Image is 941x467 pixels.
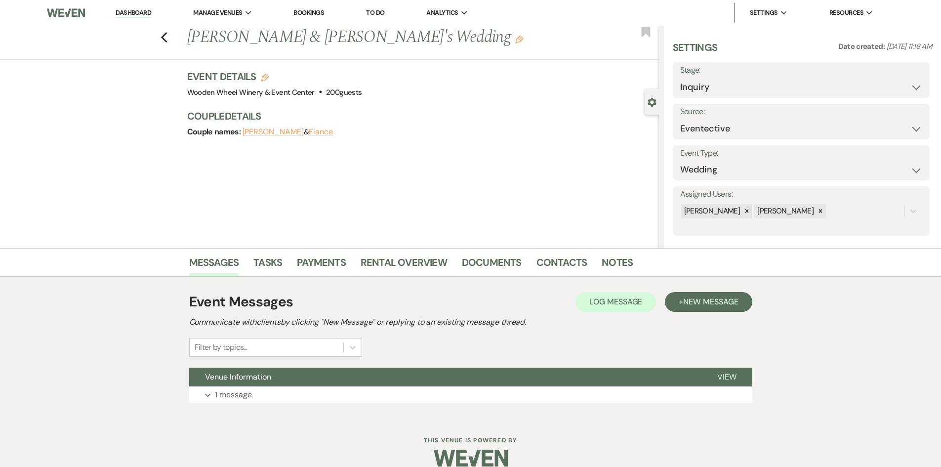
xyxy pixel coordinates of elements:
a: Payments [297,255,346,276]
h2: Communicate with clients by clicking "New Message" or replying to an existing message thread. [189,316,752,328]
label: Event Type: [680,146,922,161]
a: Messages [189,255,239,276]
button: [PERSON_NAME] [243,128,304,136]
a: Documents [462,255,522,276]
a: Contacts [536,255,587,276]
p: 1 message [215,388,252,401]
a: Dashboard [116,8,151,18]
button: Log Message [575,292,656,312]
a: Bookings [293,8,324,17]
span: & [243,127,333,137]
button: Fiance [309,128,333,136]
h3: Event Details [187,70,362,84]
span: Settings [750,8,778,18]
span: Venue Information [205,372,271,382]
span: New Message [683,297,738,307]
a: To Do [366,8,384,17]
button: +New Message [665,292,752,312]
span: Analytics [426,8,458,18]
label: Assigned Users: [680,187,922,202]
span: 200 guests [326,87,362,97]
button: 1 message [189,386,752,403]
span: Wooden Wheel Winery & Event Center [187,87,315,97]
span: Manage Venues [193,8,242,18]
h1: Event Messages [189,292,293,312]
a: Rental Overview [361,255,447,276]
a: Tasks [253,255,282,276]
span: Log Message [589,297,642,307]
span: Couple names: [187,127,243,137]
button: Edit [515,35,523,43]
span: View [717,372,736,382]
button: View [701,368,752,386]
img: Weven Logo [47,2,84,23]
h3: Settings [673,41,718,62]
label: Stage: [680,63,922,78]
span: [DATE] 11:18 AM [887,42,932,51]
div: [PERSON_NAME] [754,204,815,218]
div: [PERSON_NAME] [681,204,742,218]
a: Notes [602,255,633,276]
button: Venue Information [189,368,701,386]
h3: Couple Details [187,109,649,123]
span: Date created: [838,42,887,51]
label: Source: [680,105,922,119]
h1: [PERSON_NAME] & [PERSON_NAME]'s Wedding [187,26,561,49]
div: Filter by topics... [195,341,247,353]
button: Close lead details [648,97,656,106]
span: Resources [829,8,863,18]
